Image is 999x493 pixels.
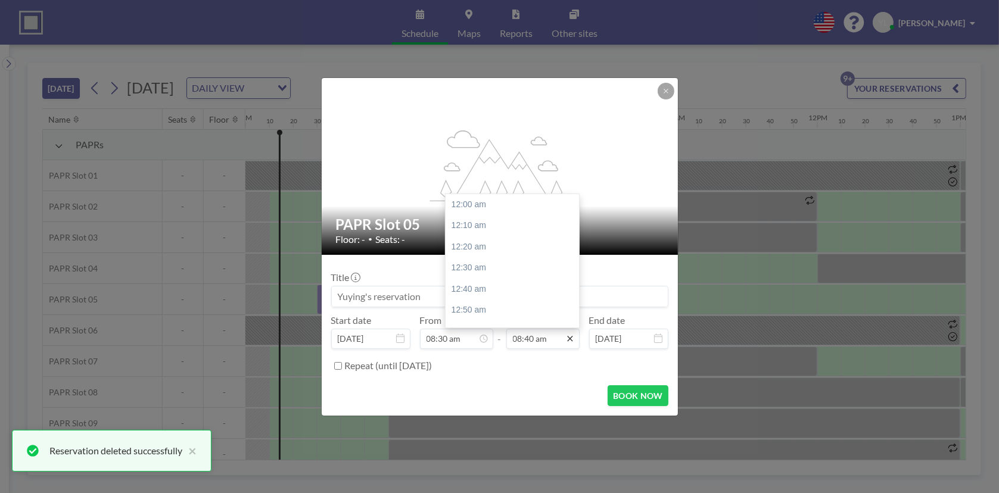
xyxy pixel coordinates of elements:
span: Floor: - [336,233,366,245]
div: 12:40 am [446,279,585,300]
button: close [182,444,197,458]
div: Reservation deleted successfully [49,444,182,458]
div: 12:50 am [446,299,585,321]
input: Yuying's reservation [332,286,668,307]
h2: PAPR Slot 05 [336,216,665,233]
div: 12:20 am [446,236,585,258]
label: Start date [331,314,372,326]
label: Repeat (until [DATE]) [345,360,432,372]
label: Title [331,272,359,283]
div: 01:00 am [446,321,585,342]
span: Seats: - [376,233,406,245]
button: BOOK NOW [608,385,668,406]
span: - [498,319,502,345]
div: 12:10 am [446,215,585,236]
div: 12:00 am [446,194,585,216]
div: 12:30 am [446,257,585,279]
label: From [420,314,442,326]
span: • [369,235,373,244]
